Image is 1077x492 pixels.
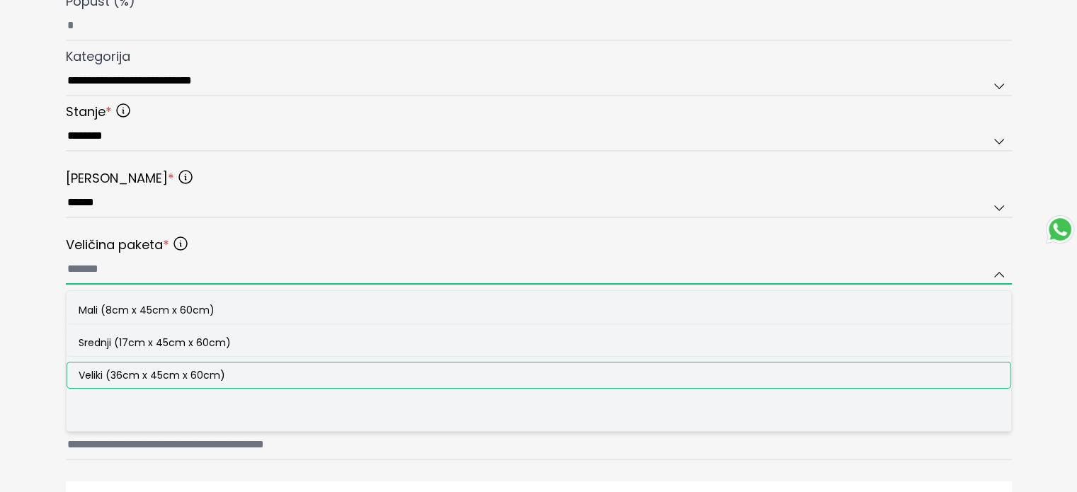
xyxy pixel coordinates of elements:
[66,235,169,255] span: Veličina paketa
[66,430,1012,460] input: Dodaj tagove (nije obavezno)
[79,336,231,350] span: Srednji (17cm x 45cm x 60cm)
[79,368,225,382] span: Veliki (36cm x 45cm x 60cm)
[66,168,174,188] span: [PERSON_NAME]
[66,102,112,122] span: Stanje
[66,67,1012,96] input: Kategorija
[66,47,130,65] span: Kategorija
[79,303,215,317] span: Mali (8cm x 45cm x 60cm)
[66,11,1012,41] input: Popust (%)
